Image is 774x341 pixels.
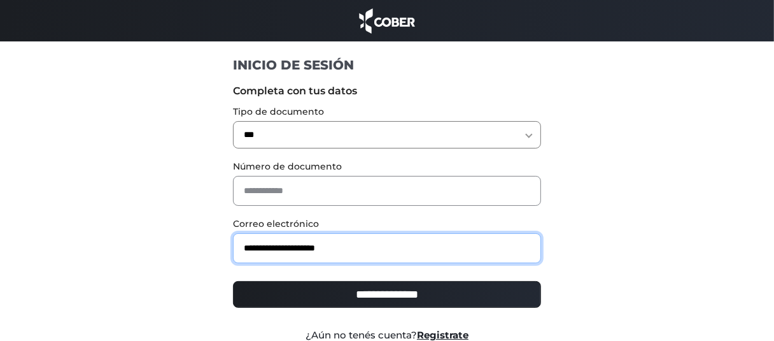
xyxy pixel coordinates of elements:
label: Completa con tus datos [233,83,540,99]
h1: INICIO DE SESIÓN [233,57,540,73]
a: Registrate [417,329,468,341]
img: cober_marca.png [356,6,418,35]
label: Número de documento [233,160,540,173]
label: Tipo de documento [233,105,540,119]
label: Correo electrónico [233,217,540,231]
